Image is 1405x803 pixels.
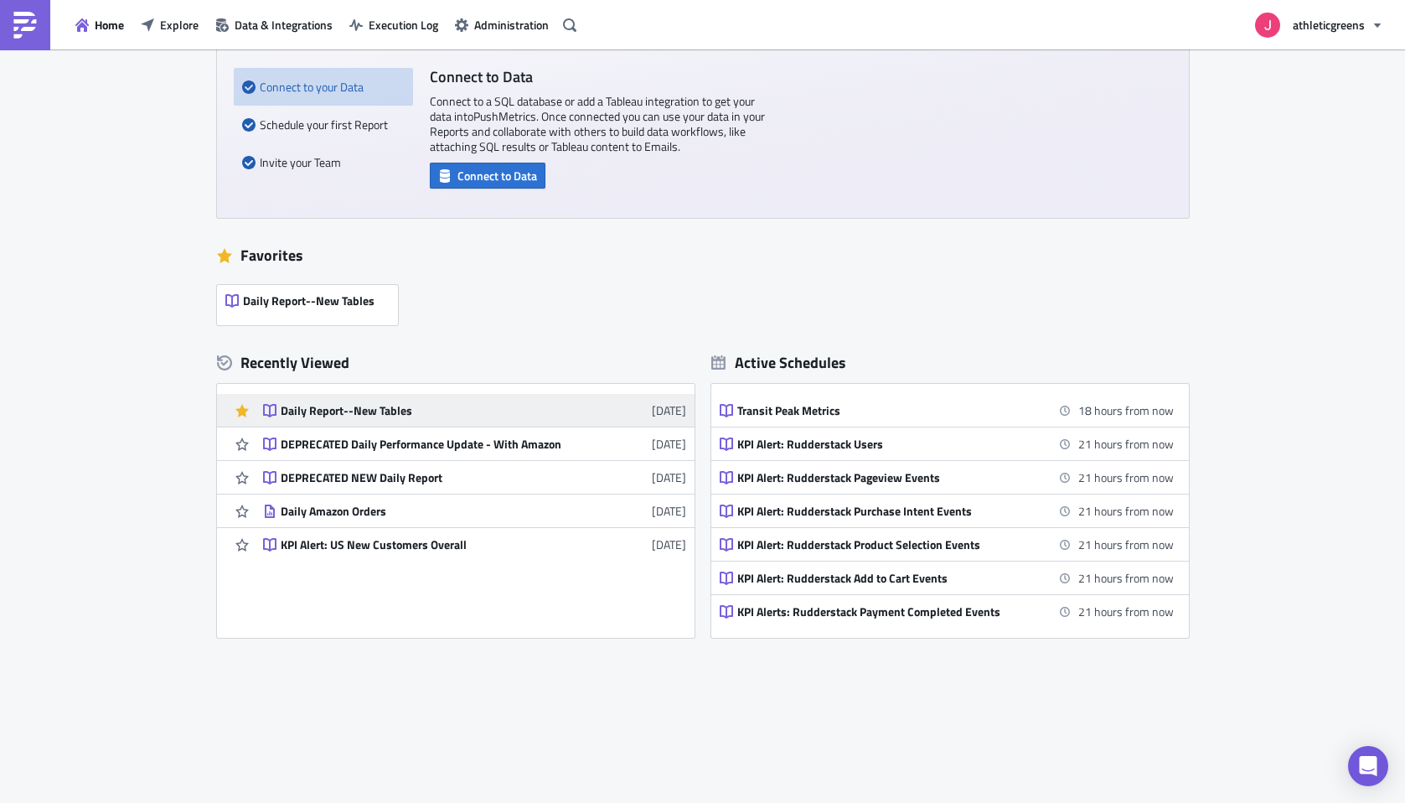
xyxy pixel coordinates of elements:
a: KPI Alert: US New Customers Overall[DATE] [263,528,686,561]
div: KPI Alert: Rudderstack Users [737,437,1031,452]
a: KPI Alert: Rudderstack Add to Cart Events21 hours from now [720,562,1174,594]
a: Transit Peak Metrics18 hours from now [720,394,1174,427]
span: Data & Integrations [235,16,333,34]
time: 2025-09-10 08:45 [1078,435,1174,453]
a: KPI Alert: Rudderstack Users21 hours from now [720,427,1174,460]
div: Favorites [217,243,1189,268]
time: 2025-09-03T00:30:41Z [652,435,686,453]
div: KPI Alert: Rudderstack Add to Cart Events [737,571,1031,586]
a: KPI Alert: Rudderstack Purchase Intent Events21 hours from now [720,495,1174,527]
time: 2025-09-03T00:31:10Z [652,401,686,419]
div: KPI Alert: US New Customers Overall [281,537,574,552]
img: PushMetrics [12,12,39,39]
time: 2025-09-10 08:45 [1078,569,1174,587]
time: 2025-03-03T20:18:45Z [652,502,686,520]
a: KPI Alerts: Rudderstack Payment Completed Events21 hours from now [720,595,1174,628]
time: 2025-09-10 08:45 [1078,469,1174,486]
div: DEPRECATED NEW Daily Report [281,470,574,485]
a: DEPRECATED NEW Daily Report[DATE] [263,461,686,494]
h4: Connect to Data [430,68,765,85]
a: Connect to Data [430,165,545,183]
span: Home [95,16,124,34]
a: KPI Alert: Rudderstack Product Selection Events21 hours from now [720,528,1174,561]
div: KPI Alert: Rudderstack Product Selection Events [737,537,1031,552]
button: Connect to Data [430,163,545,189]
button: Execution Log [341,12,447,38]
time: 2025-03-03T20:18:34Z [652,536,686,553]
time: 2025-08-20T14:06:56Z [652,469,686,486]
div: Daily Amazon Orders [281,504,574,519]
time: 2025-09-10 08:45 [1078,502,1174,520]
time: 2025-09-10 08:45 [1078,603,1174,620]
div: KPI Alert: Rudderstack Purchase Intent Events [737,504,1031,519]
img: Avatar [1253,11,1282,39]
a: Daily Amazon Orders[DATE] [263,495,686,527]
span: Administration [474,16,549,34]
button: Data & Integrations [207,12,341,38]
p: Connect to a SQL database or add a Tableau integration to get your data into PushMetrics . Once c... [430,94,765,154]
div: Schedule your first Report [242,106,405,143]
button: Home [67,12,132,38]
span: Execution Log [369,16,438,34]
a: Daily Report--New Tables [217,277,406,325]
div: DEPRECATED Daily Performance Update - With Amazon [281,437,574,452]
span: Daily Report--New Tables [243,293,374,308]
span: Explore [160,16,199,34]
div: Open Intercom Messenger [1348,746,1388,786]
div: Transit Peak Metrics [737,403,1031,418]
button: Explore [132,12,207,38]
div: Daily Report--New Tables [281,403,574,418]
time: 2025-09-10 06:00 [1078,401,1174,419]
a: Daily Report--New Tables[DATE] [263,394,686,427]
div: KPI Alert: Rudderstack Pageview Events [737,470,1031,485]
div: Invite your Team [242,143,405,181]
div: KPI Alerts: Rudderstack Payment Completed Events [737,604,1031,619]
div: Connect to your Data [242,68,405,106]
span: Connect to Data [457,167,537,184]
a: DEPRECATED Daily Performance Update - With Amazon[DATE] [263,427,686,460]
time: 2025-09-10 08:45 [1078,536,1174,553]
span: athleticgreens [1293,16,1365,34]
button: Administration [447,12,557,38]
div: Active Schedules [711,353,846,372]
button: athleticgreens [1245,7,1392,44]
div: Recently Viewed [217,350,695,376]
a: KPI Alert: Rudderstack Pageview Events21 hours from now [720,461,1174,494]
